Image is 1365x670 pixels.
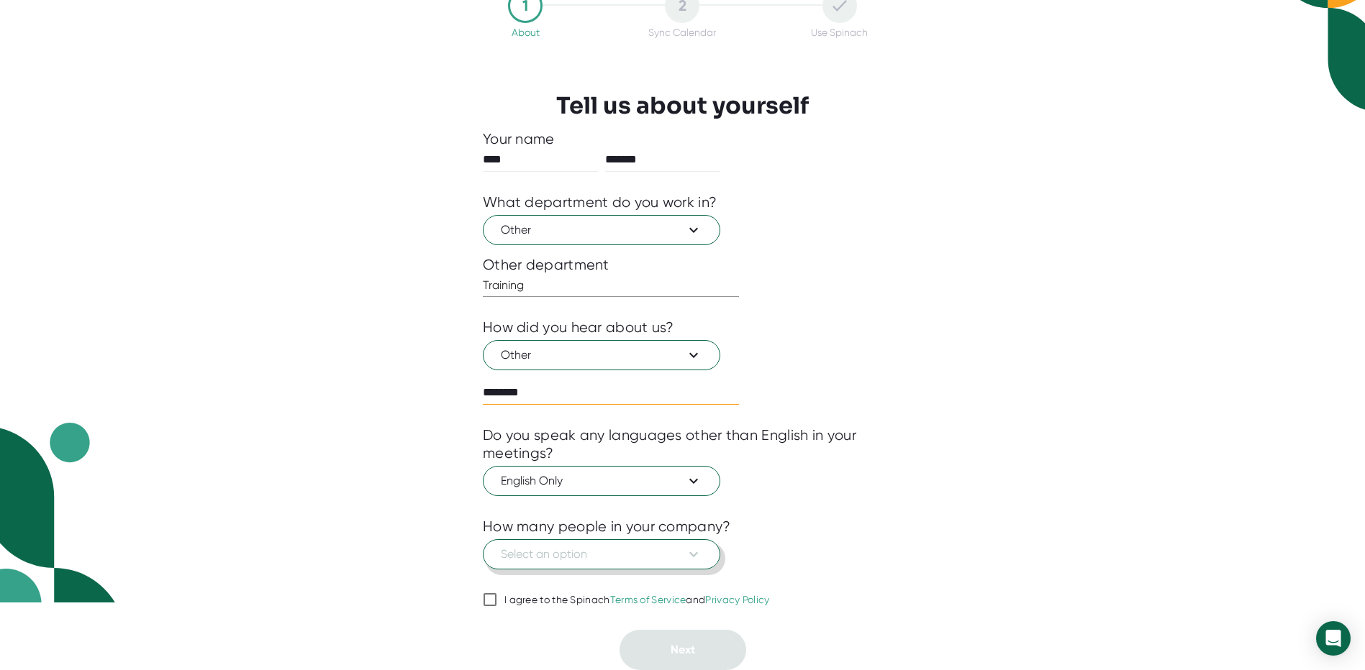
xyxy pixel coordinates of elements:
div: Use Spinach [811,27,868,38]
div: About [512,27,540,38]
div: How did you hear about us? [483,318,674,336]
div: Do you speak any languages other than English in your meetings? [483,426,882,462]
a: Privacy Policy [705,594,769,605]
button: Select an option [483,539,720,569]
div: Other department [483,256,882,274]
span: Other [501,347,702,364]
button: Other [483,340,720,370]
div: How many people in your company? [483,518,731,536]
span: Select an option [501,546,702,563]
div: Your name [483,130,882,148]
span: English Only [501,472,702,490]
div: I agree to the Spinach and [504,594,770,607]
h3: Tell us about yourself [556,92,809,119]
button: Other [483,215,720,245]
span: Next [671,643,695,656]
button: Next [620,630,746,670]
div: Sync Calendar [648,27,716,38]
input: What department? [483,274,739,297]
button: English Only [483,466,720,496]
div: What department do you work in? [483,193,717,211]
span: Other [501,221,702,239]
div: Open Intercom Messenger [1316,621,1351,656]
a: Terms of Service [610,594,686,605]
